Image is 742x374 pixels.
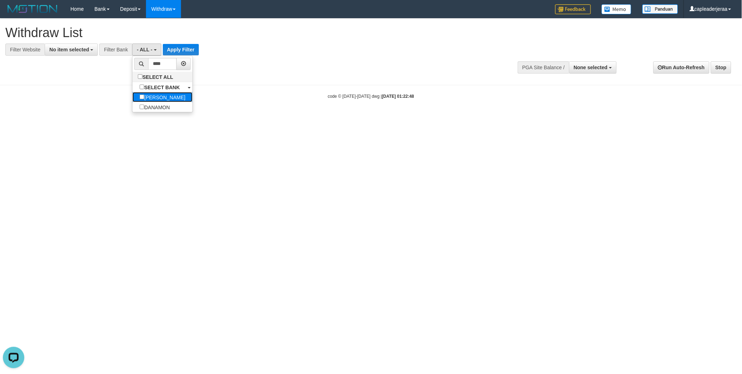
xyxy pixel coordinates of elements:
button: No item selected [45,44,98,56]
input: SELECT ALL [138,74,142,79]
div: Filter Bank [99,44,132,56]
label: [PERSON_NAME] [132,92,192,102]
input: DANAMON [140,105,144,109]
div: Filter Website [5,44,45,56]
h1: Withdraw List [5,26,487,40]
input: SELECT BANK [140,85,144,89]
img: Button%20Memo.svg [602,4,632,14]
strong: [DATE] 01:22:48 [382,94,414,99]
span: No item selected [49,47,89,52]
label: SELECT ALL [132,72,180,82]
button: None selected [569,61,617,74]
a: Stop [711,61,731,74]
div: PGA Site Balance / [518,61,569,74]
label: DANAMON [132,102,177,112]
b: SELECT BANK [144,85,180,90]
span: None selected [574,65,608,70]
img: MOTION_logo.png [5,4,60,14]
img: Feedback.jpg [555,4,591,14]
span: - ALL - [137,47,152,52]
input: [PERSON_NAME] [140,95,144,99]
a: SELECT BANK [132,82,192,92]
img: panduan.png [642,4,678,14]
button: Apply Filter [163,44,199,55]
a: Run Auto-Refresh [653,61,710,74]
small: code © [DATE]-[DATE] dwg | [328,94,414,99]
button: - ALL - [132,44,161,56]
button: Open LiveChat chat widget [3,3,24,24]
